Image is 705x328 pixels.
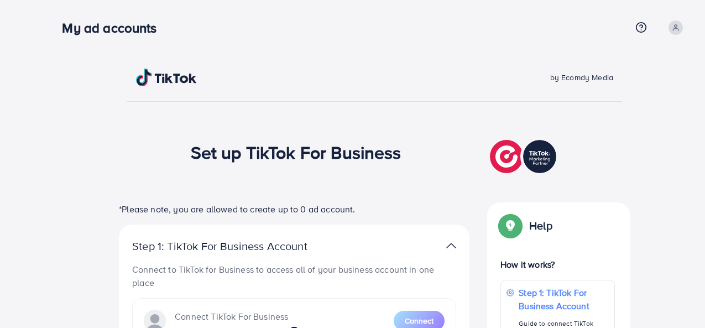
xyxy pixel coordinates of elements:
[500,258,615,271] p: How it works?
[62,20,165,36] h3: My ad accounts
[136,69,197,86] img: TikTok
[550,72,613,83] span: by Ecomdy Media
[446,238,456,254] img: TikTok partner
[500,216,520,236] img: Popup guide
[519,286,609,313] p: Step 1: TikTok For Business Account
[490,137,559,176] img: TikTok partner
[132,240,342,253] p: Step 1: TikTok For Business Account
[191,142,401,163] h1: Set up TikTok For Business
[119,202,469,216] p: *Please note, you are allowed to create up to 0 ad account.
[529,219,552,232] p: Help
